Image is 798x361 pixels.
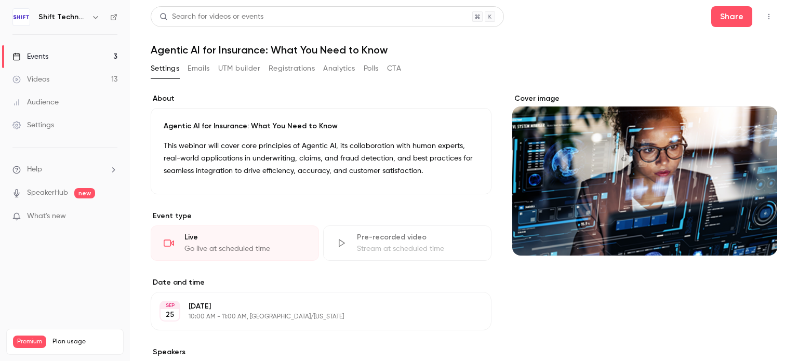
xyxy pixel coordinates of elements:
[12,164,117,175] li: help-dropdown-opener
[166,310,174,320] p: 25
[151,93,491,104] label: About
[188,60,209,77] button: Emails
[38,12,87,22] h6: Shift Technology
[74,188,95,198] span: new
[387,60,401,77] button: CTA
[512,93,777,256] section: Cover image
[323,60,355,77] button: Analytics
[184,232,306,243] div: Live
[12,74,49,85] div: Videos
[512,93,777,104] label: Cover image
[151,277,491,288] label: Date and time
[323,225,491,261] div: Pre-recorded videoStream at scheduled time
[27,164,42,175] span: Help
[151,347,491,357] label: Speakers
[12,97,59,108] div: Audience
[12,120,54,130] div: Settings
[27,188,68,198] a: SpeakerHub
[12,51,48,62] div: Events
[151,60,179,77] button: Settings
[151,225,319,261] div: LiveGo live at scheduled time
[27,211,66,222] span: What's new
[364,60,379,77] button: Polls
[13,336,46,348] span: Premium
[357,244,478,254] div: Stream at scheduled time
[13,9,30,25] img: Shift Technology
[189,301,436,312] p: [DATE]
[151,211,491,221] p: Event type
[151,44,777,56] h1: Agentic AI for Insurance: What You Need to Know
[184,244,306,254] div: Go live at scheduled time
[189,313,436,321] p: 10:00 AM - 11:00 AM, [GEOGRAPHIC_DATA]/[US_STATE]
[269,60,315,77] button: Registrations
[52,338,117,346] span: Plan usage
[164,121,478,131] p: Agentic AI for Insurance: What You Need to Know
[105,212,117,221] iframe: Noticeable Trigger
[357,232,478,243] div: Pre-recorded video
[159,11,263,22] div: Search for videos or events
[711,6,752,27] button: Share
[164,140,478,177] p: This webinar will cover core principles of Agentic AI, its collaboration with human experts, real...
[218,60,260,77] button: UTM builder
[161,302,179,309] div: SEP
